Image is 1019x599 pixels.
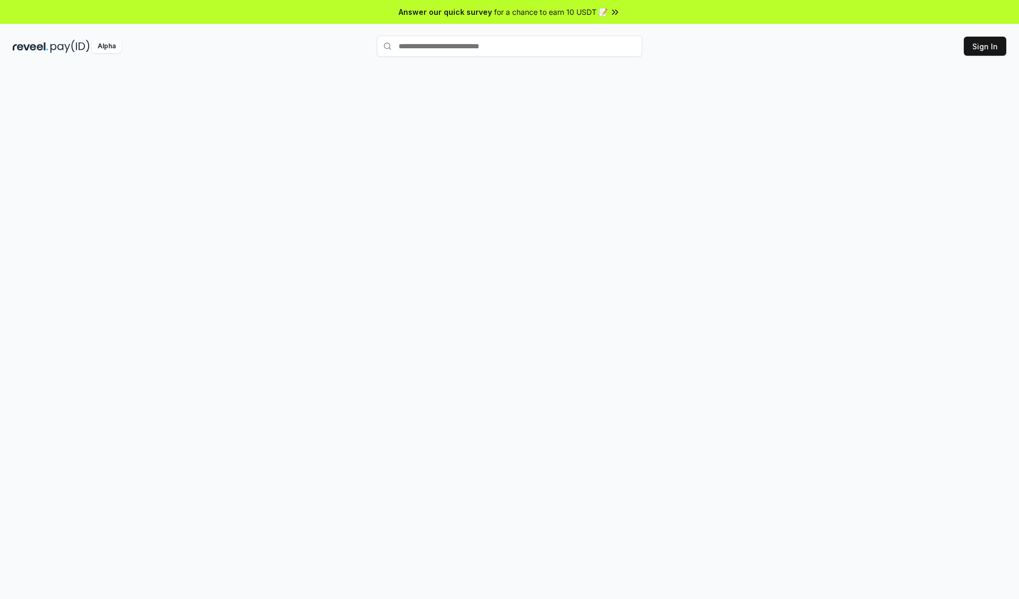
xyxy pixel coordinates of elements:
button: Sign In [964,37,1006,56]
div: Alpha [92,40,122,53]
span: Answer our quick survey [399,6,492,18]
img: pay_id [50,40,90,53]
img: reveel_dark [13,40,48,53]
span: for a chance to earn 10 USDT 📝 [494,6,608,18]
